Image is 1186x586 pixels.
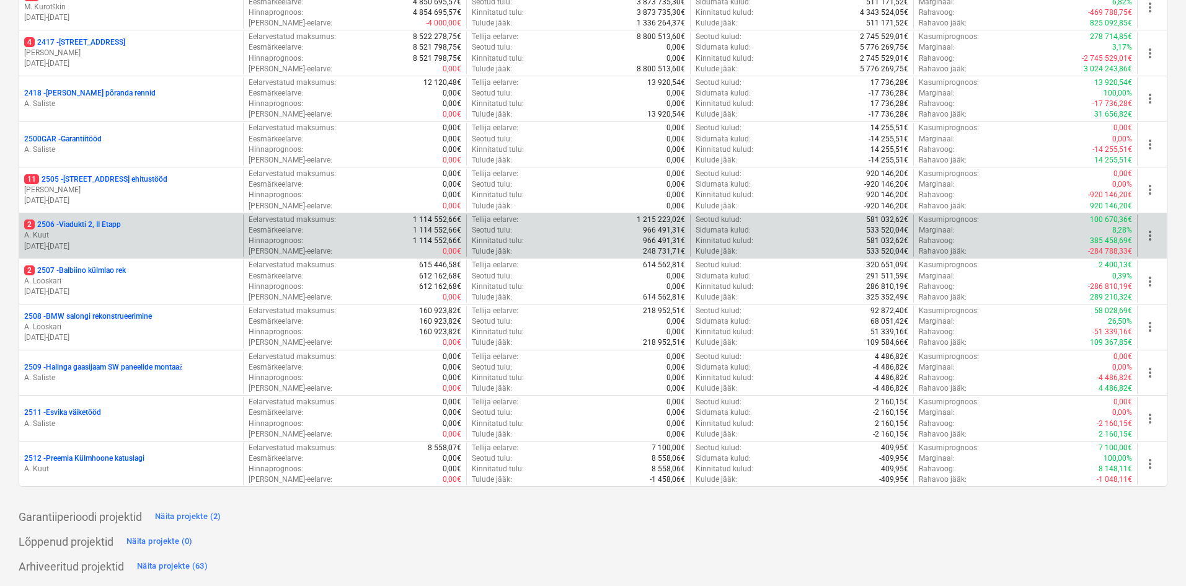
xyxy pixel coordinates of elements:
p: Kinnitatud tulu : [472,144,524,155]
p: 385 458,69€ [1090,236,1132,246]
p: -17 736,28€ [869,109,908,120]
p: Tellija eelarve : [472,123,518,133]
p: Eesmärkeelarve : [249,271,303,282]
p: Marginaal : [919,225,955,236]
p: 5 776 269,75€ [860,42,908,53]
p: Hinnaprognoos : [249,190,303,200]
p: 920 146,20€ [866,190,908,200]
p: 92 872,40€ [870,306,908,316]
p: Rahavoog : [919,190,955,200]
p: Kasumiprognoos : [919,123,979,133]
p: Seotud tulu : [472,225,512,236]
p: 291 511,59€ [866,271,908,282]
p: [DATE] - [DATE] [24,195,238,206]
p: Rahavoo jääk : [919,155,967,166]
div: 2500GAR -GarantiitöödA. Saliste [24,134,238,155]
p: [PERSON_NAME] [24,185,238,195]
p: 0,00€ [443,352,461,362]
div: Näita projekte (0) [126,535,193,549]
p: Marginaal : [919,88,955,99]
p: 31 656,82€ [1094,109,1132,120]
p: Marginaal : [919,316,955,327]
div: 2512 -Preemia Külmhoone katuslagiA. Kuut [24,453,238,474]
p: 1 114 552,66€ [413,236,461,246]
span: more_vert [1143,365,1157,380]
p: 2417 - [STREET_ADDRESS] [24,37,125,48]
p: 0,00€ [443,201,461,211]
p: 2 745 529,01€ [860,32,908,42]
div: 2418 -[PERSON_NAME] põranda rennidA. Saliste [24,88,238,109]
p: Rahavoog : [919,327,955,337]
p: 0,00% [1112,179,1132,190]
p: M. Kurotškin [24,2,238,12]
p: 0,00€ [666,316,685,327]
button: Näita projekte (63) [134,556,211,576]
p: 0,00€ [666,282,685,292]
p: -920 146,20€ [864,179,908,190]
p: Seotud tulu : [472,271,512,282]
p: 1 336 264,37€ [637,18,685,29]
p: 109 584,66€ [866,337,908,348]
p: Kinnitatud kulud : [696,327,753,337]
p: Kulude jääk : [696,109,737,120]
p: Sidumata kulud : [696,88,751,99]
p: Kinnitatud tulu : [472,190,524,200]
p: A. Saliste [24,144,238,155]
p: 160 923,82€ [419,327,461,337]
div: 2511 -Esvika väiketöödA. Saliste [24,407,238,428]
p: A. Kuut [24,464,238,474]
div: 112505 -[STREET_ADDRESS] ehitustööd[PERSON_NAME][DATE]-[DATE] [24,174,238,206]
p: 0,00€ [443,246,461,257]
p: 0,00€ [443,123,461,133]
p: 0,00€ [443,169,461,179]
p: 1 114 552,66€ [413,215,461,225]
p: 0,00€ [443,144,461,155]
p: 0,00€ [443,64,461,74]
p: Kulude jääk : [696,246,737,257]
p: Tulude jääk : [472,337,512,348]
p: Rahavoo jääk : [919,292,967,303]
p: 320 651,09€ [866,260,908,270]
p: Hinnaprognoos : [249,99,303,109]
p: -920 146,20€ [864,201,908,211]
p: [PERSON_NAME]-eelarve : [249,64,332,74]
p: 0,00€ [443,134,461,144]
p: 0,00€ [666,144,685,155]
p: Kulude jääk : [696,64,737,74]
p: [DATE] - [DATE] [24,58,238,69]
p: Tulude jääk : [472,201,512,211]
p: 1 215 223,02€ [637,215,685,225]
p: A. Looskari [24,322,238,332]
p: Kinnitatud kulud : [696,99,753,109]
p: 4 854 695,57€ [413,7,461,18]
iframe: Chat Widget [1124,526,1186,586]
p: Rahavoo jääk : [919,109,967,120]
p: -286 810,19€ [1088,282,1132,292]
p: Seotud kulud : [696,169,741,179]
p: 8 800 513,60€ [637,64,685,74]
p: Seotud tulu : [472,179,512,190]
p: 2 745 529,01€ [860,53,908,64]
p: [PERSON_NAME]-eelarve : [249,292,332,303]
p: Sidumata kulud : [696,225,751,236]
p: 0,00€ [666,201,685,211]
p: 8,28% [1112,225,1132,236]
p: Seotud tulu : [472,134,512,144]
p: Rahavoog : [919,144,955,155]
div: Näita projekte (2) [155,510,221,524]
p: [DATE] - [DATE] [24,241,238,252]
p: Eelarvestatud maksumus : [249,306,336,316]
span: more_vert [1143,319,1157,334]
p: Tulude jääk : [472,155,512,166]
p: Tellija eelarve : [472,260,518,270]
p: 2507 - Balbiino külmlao rek [24,265,126,276]
p: 14 255,51€ [870,144,908,155]
p: 17 736,28€ [870,99,908,109]
p: 615 446,58€ [419,260,461,270]
p: 581 032,62€ [866,215,908,225]
div: 22507 -Balbiino külmlao rekA. Looskari[DATE]-[DATE] [24,265,238,297]
div: 42417 -[STREET_ADDRESS][PERSON_NAME][DATE]-[DATE] [24,37,238,69]
p: A. Looskari [24,276,238,286]
p: 0,00€ [666,155,685,166]
p: Marginaal : [919,271,955,282]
